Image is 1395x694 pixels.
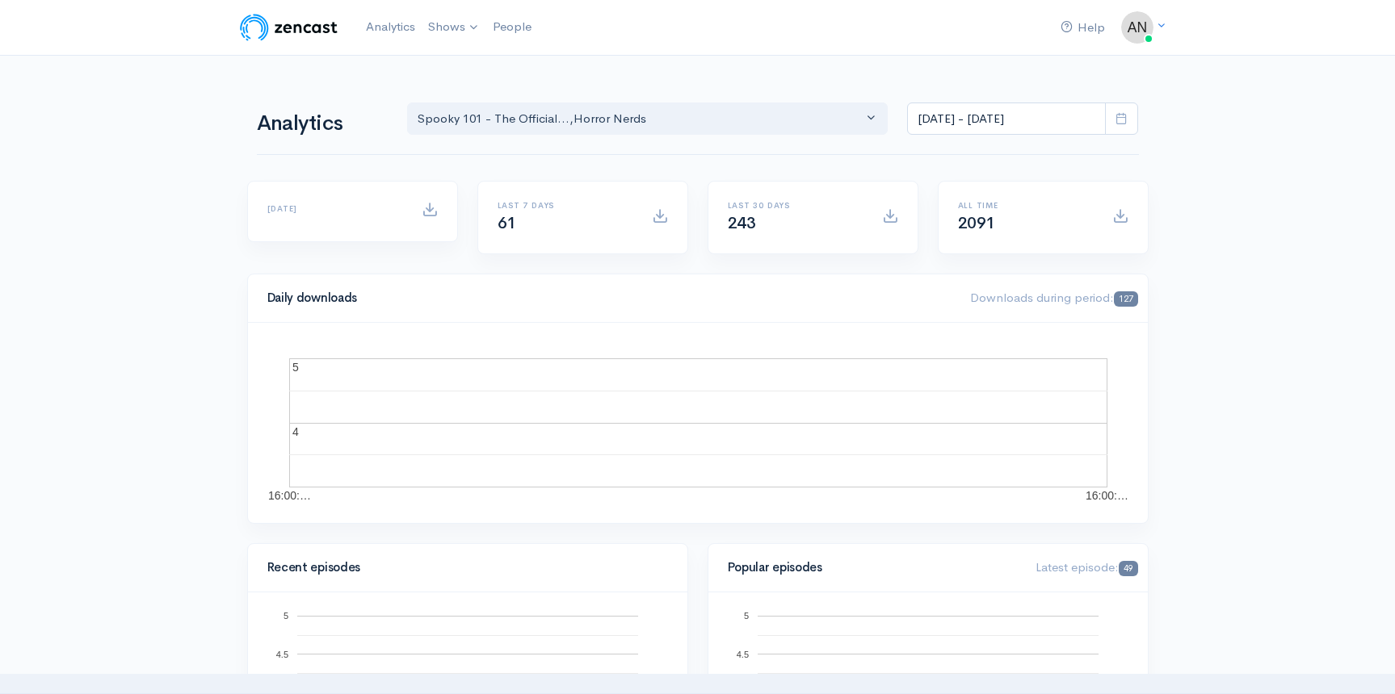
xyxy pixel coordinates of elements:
input: analytics date range selector [907,102,1106,136]
img: ZenCast Logo [237,11,340,44]
h6: All time [958,201,1093,210]
text: 4.5 [275,649,288,658]
text: 16:00:… [1086,489,1128,502]
a: Help [1054,10,1111,45]
a: People [486,10,538,44]
text: 5 [283,611,288,621]
h4: Daily downloads [267,291,952,305]
span: 127 [1114,291,1137,307]
span: 61 [498,213,516,233]
span: 2091 [958,213,995,233]
text: 4.5 [736,649,748,658]
h4: Popular episodes [728,561,1017,575]
button: Spooky 101 - The Official..., Horror Nerds [407,102,889,136]
iframe: gist-messenger-bubble-iframe [1340,639,1379,678]
h6: Last 30 days [728,201,863,210]
a: Analytics [359,10,422,44]
h6: [DATE] [267,204,402,213]
a: Shows [422,10,486,45]
span: Downloads during period: [970,290,1137,305]
text: 4 [292,425,299,438]
span: 49 [1119,561,1137,576]
text: 5 [743,611,748,621]
span: 243 [728,213,756,233]
svg: A chart. [267,342,1128,504]
span: Latest episode: [1036,559,1137,575]
text: 5 [292,361,299,374]
h4: Recent episodes [267,561,658,575]
img: ... [1121,11,1153,44]
text: 16:00:… [268,489,311,502]
h1: Analytics [257,112,388,136]
div: Spooky 101 - The Official... , Horror Nerds [418,110,863,128]
h6: Last 7 days [498,201,632,210]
